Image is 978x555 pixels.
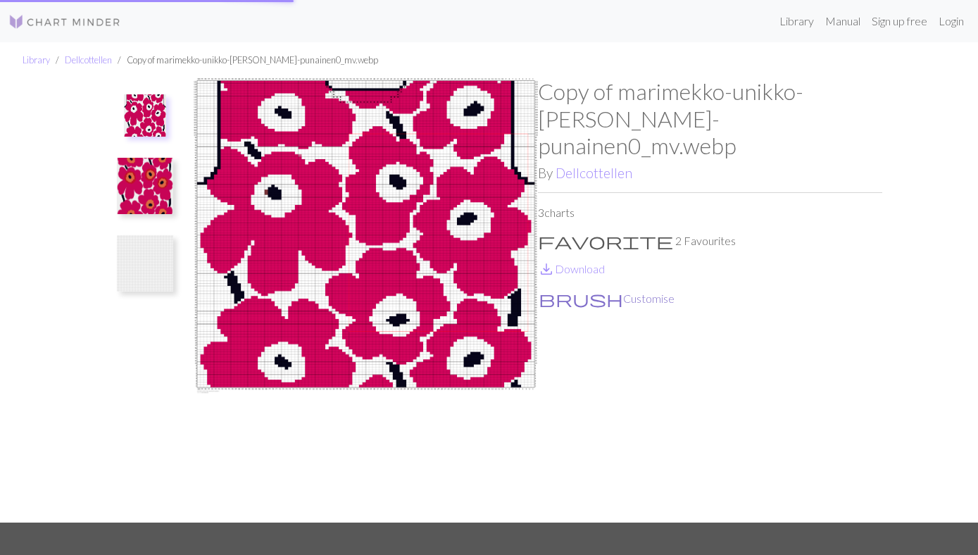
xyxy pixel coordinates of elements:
h1: Copy of marimekko-unikko-[PERSON_NAME]-punainen0_mv.webp [538,78,882,159]
h2: By [538,165,882,181]
i: Download [538,261,555,277]
i: Customise [539,290,623,307]
button: CustomiseCustomise [538,289,675,308]
img: Copy of marimekko-unikko-kangas-punainen0_mv.webp [117,158,173,214]
span: save_alt [538,259,555,279]
li: Copy of marimekko-unikko-[PERSON_NAME]-punainen0_mv.webp [112,54,378,67]
img: marimekko-unikko-kangas-punainen0_mv.webp [124,94,166,137]
a: Sign up free [866,7,933,35]
p: 3 charts [538,204,882,221]
a: Manual [820,7,866,35]
i: Favourite [538,232,673,249]
span: brush [539,289,623,308]
a: Dellcottellen [556,165,632,181]
p: 2 Favourites [538,232,882,249]
a: Library [23,54,50,66]
img: Marimekko jumper [117,235,173,292]
a: Library [774,7,820,35]
img: Logo [8,13,121,30]
a: Dellcottellen [65,54,112,66]
a: Login [933,7,970,35]
img: marimekko-unikko-kangas-punainen0_mv.webp [194,78,538,522]
span: favorite [538,231,673,251]
a: DownloadDownload [538,262,605,275]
